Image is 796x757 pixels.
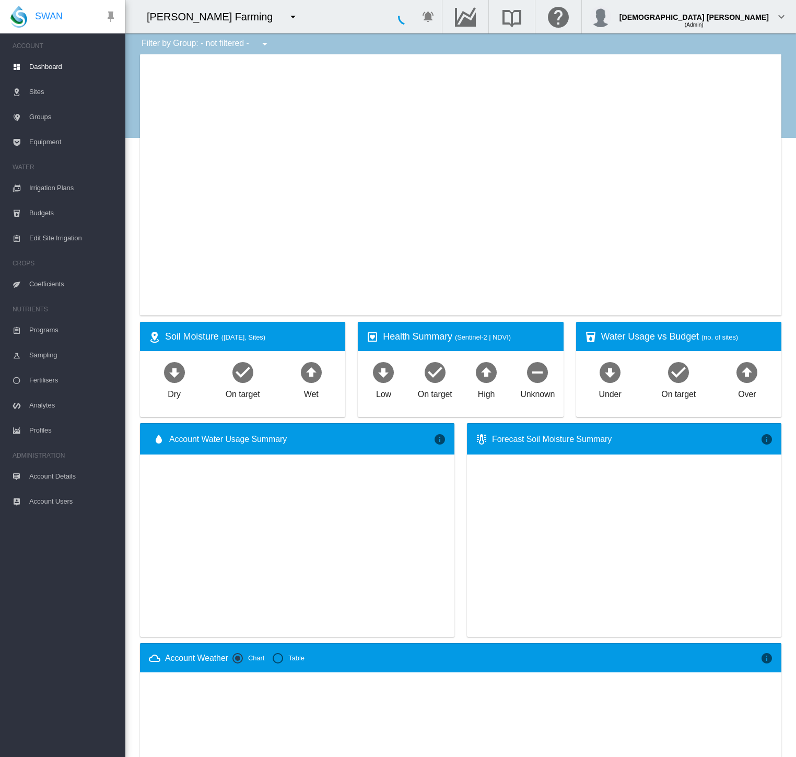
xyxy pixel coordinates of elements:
span: WATER [13,159,117,176]
span: Edit Site Irrigation [29,226,117,251]
div: On target [226,385,260,400]
button: icon-bell-ring [418,6,439,27]
span: Sampling [29,343,117,368]
span: Programs [29,318,117,343]
button: icon-menu-down [283,6,303,27]
span: SWAN [35,10,63,23]
md-icon: icon-checkbox-marked-circle [230,359,255,385]
md-icon: icon-heart-box-outline [366,331,379,343]
md-icon: icon-arrow-up-bold-circle [299,359,324,385]
span: (Sentinel-2 | NDVI) [455,333,511,341]
span: ACCOUNT [13,38,117,54]
md-icon: icon-minus-circle [525,359,550,385]
span: ([DATE], Sites) [221,333,265,341]
md-radio-button: Chart [232,654,264,663]
span: ADMINISTRATION [13,447,117,464]
md-radio-button: Table [273,654,305,663]
span: Budgets [29,201,117,226]
span: Sites [29,79,117,104]
button: icon-menu-down [254,33,275,54]
md-icon: icon-menu-down [259,38,271,50]
span: Account Users [29,489,117,514]
span: (no. of sites) [701,333,738,341]
span: Irrigation Plans [29,176,117,201]
div: Filter by Group: - not filtered - [134,33,278,54]
div: On target [661,385,696,400]
md-icon: icon-thermometer-lines [475,433,488,446]
md-icon: icon-map-marker-radius [148,331,161,343]
md-icon: icon-arrow-down-bold-circle [162,359,187,385]
div: Under [599,385,622,400]
span: (Admin) [685,22,704,28]
div: Dry [168,385,181,400]
md-icon: icon-bell-ring [422,10,435,23]
md-icon: Go to the Data Hub [453,10,478,23]
md-icon: icon-cup-water [584,331,597,343]
span: Analytes [29,393,117,418]
md-icon: icon-menu-down [287,10,299,23]
md-icon: icon-arrow-down-bold-circle [598,359,623,385]
span: Fertilisers [29,368,117,393]
md-icon: icon-checkbox-marked-circle [666,359,691,385]
md-icon: Click here for help [546,10,571,23]
md-icon: icon-pin [104,10,117,23]
span: Groups [29,104,117,130]
div: On target [418,385,452,400]
md-icon: Search the knowledge base [499,10,524,23]
span: Account Water Usage Summary [169,434,434,445]
md-icon: icon-information [760,433,773,446]
span: Profiles [29,418,117,443]
md-icon: icon-arrow-up-bold-circle [734,359,759,385]
div: Soil Moisture [165,330,337,343]
span: Dashboard [29,54,117,79]
md-icon: icon-checkbox-marked-circle [423,359,448,385]
div: [DEMOGRAPHIC_DATA] [PERSON_NAME] [619,8,769,18]
md-icon: icon-chevron-down [775,10,788,23]
md-icon: icon-information [434,433,446,446]
md-icon: icon-water [153,433,165,446]
div: Water Usage vs Budget [601,330,773,343]
md-icon: icon-information [760,652,773,665]
div: Over [738,385,756,400]
md-icon: icon-arrow-down-bold-circle [371,359,396,385]
div: Unknown [520,385,555,400]
span: CROPS [13,255,117,272]
div: Health Summary [383,330,555,343]
div: Low [376,385,391,400]
md-icon: icon-weather-cloudy [148,652,161,665]
div: High [478,385,495,400]
div: Wet [304,385,319,400]
span: Coefficients [29,272,117,297]
div: [PERSON_NAME] Farming [147,9,282,24]
img: SWAN-Landscape-Logo-Colour-drop.png [10,6,27,28]
img: profile.jpg [590,6,611,27]
md-icon: icon-arrow-up-bold-circle [474,359,499,385]
div: Forecast Soil Moisture Summary [492,434,760,445]
div: Account Weather [165,653,228,664]
span: Equipment [29,130,117,155]
span: NUTRIENTS [13,301,117,318]
span: Account Details [29,464,117,489]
